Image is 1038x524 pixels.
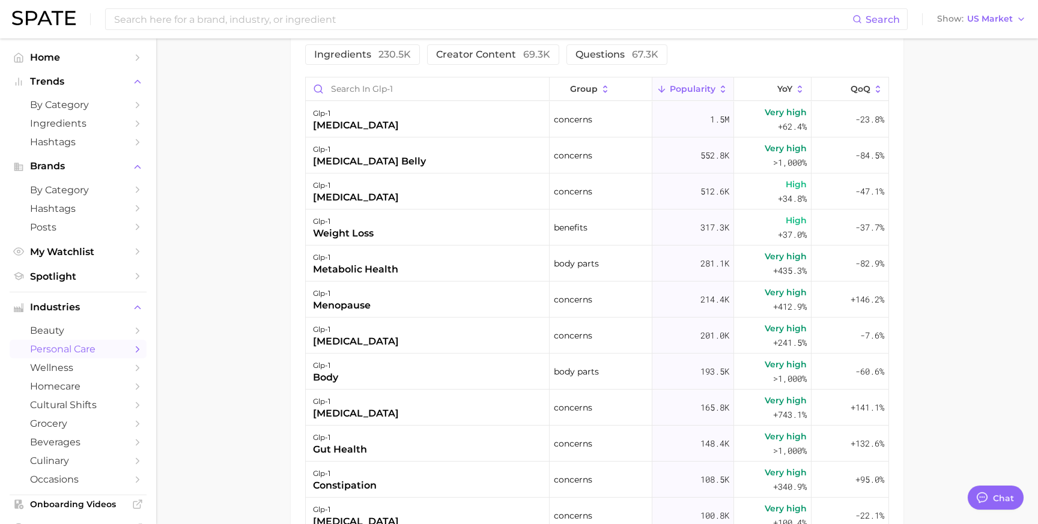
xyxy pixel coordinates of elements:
[30,418,126,429] span: grocery
[700,364,729,379] span: 193.5k
[313,214,374,229] div: glp-1
[30,184,126,196] span: by Category
[306,209,888,245] button: glp-1weight lossbenefits317.3kHigh+37.0%-37.7%
[10,451,147,470] a: culinary
[378,49,411,60] span: 230.5k
[851,400,884,415] span: +141.1%
[851,292,884,307] span: +146.2%
[30,99,126,110] span: by Category
[10,48,147,67] a: Home
[30,499,126,510] span: Onboarding Videos
[765,393,807,408] span: Very high
[30,246,126,257] span: My Watchlist
[778,227,807,242] span: +37.0%
[313,142,426,157] div: glp-1
[313,370,338,385] div: body
[773,373,807,384] span: >1,000%
[700,436,729,451] span: 148.4k
[773,408,807,422] span: +743.1%
[10,73,147,91] button: Trends
[306,137,888,173] button: glp-1[MEDICAL_DATA] bellyconcerns552.8kVery high>1,000%-84.5%
[10,470,147,489] a: occasions
[700,256,729,271] span: 281.1k
[765,465,807,480] span: Very high
[851,84,870,94] span: QoQ
[306,101,888,137] button: glp-1[MEDICAL_DATA]concerns1.5mVery high+62.4%-23.8%
[10,414,147,433] a: grocery
[554,400,592,415] span: concerns
[30,362,126,373] span: wellness
[866,14,900,25] span: Search
[313,178,399,193] div: glp-1
[967,16,1013,22] span: US Market
[700,508,729,523] span: 100.8k
[700,148,729,163] span: 552.8k
[554,220,587,235] span: benefits
[313,406,399,421] div: [MEDICAL_DATA]
[860,328,884,343] span: -7.6%
[554,472,592,487] span: concerns
[778,191,807,206] span: +34.8%
[306,426,888,462] button: glp-1gut healthconcerns148.4kVery high>1,000%+132.6%
[10,267,147,286] a: Spotlight
[306,354,888,390] button: glp-1bodybody parts193.5kVery high>1,000%-60.6%
[855,364,884,379] span: -60.6%
[30,455,126,466] span: culinary
[937,16,964,22] span: Show
[313,502,399,517] div: glp-1
[855,508,884,523] span: -22.1%
[773,300,807,314] span: +412.9%
[313,394,399,409] div: glp-1
[30,203,126,214] span: Hashtags
[855,256,884,271] span: -82.9%
[575,50,658,59] span: questions
[436,50,550,59] span: creator content
[934,11,1029,27] button: ShowUS Market
[765,321,807,336] span: Very high
[10,298,147,316] button: Industries
[765,105,807,119] span: Very high
[10,433,147,451] a: beverages
[10,218,147,236] a: Posts
[30,399,126,411] span: cultural shifts
[10,340,147,358] a: personal care
[30,474,126,485] span: occasions
[306,173,888,209] button: glp-1[MEDICAL_DATA]concerns512.6kHigh+34.8%-47.1%
[313,286,371,301] div: glp-1
[765,249,807,264] span: Very high
[570,84,598,94] span: group
[313,478,377,493] div: constipation
[523,49,550,60] span: 69.3k
[30,221,126,233] span: Posts
[670,84,715,94] span: Popularity
[554,184,592,199] span: concerns
[554,292,592,307] span: concerns
[554,508,592,523] span: concerns
[10,133,147,151] a: Hashtags
[700,292,729,307] span: 214.4k
[30,136,126,148] span: Hashtags
[700,220,729,235] span: 317.3k
[10,199,147,218] a: Hashtags
[313,226,374,241] div: weight loss
[652,77,734,101] button: Popularity
[710,112,729,127] span: 1.5m
[765,285,807,300] span: Very high
[773,445,807,456] span: >1,000%
[313,442,367,457] div: gut health
[313,250,398,265] div: glp-1
[10,377,147,396] a: homecare
[10,114,147,133] a: Ingredients
[313,154,426,169] div: [MEDICAL_DATA] belly
[30,381,126,392] span: homecare
[700,184,729,199] span: 512.6k
[773,264,807,278] span: +435.3%
[314,50,411,59] span: ingredients
[306,390,888,426] button: glp-1[MEDICAL_DATA]concerns165.8kVery high+743.1%+141.1%
[855,472,884,487] span: +95.0%
[554,364,599,379] span: body parts
[765,501,807,516] span: Very high
[851,436,884,451] span: +132.6%
[30,118,126,129] span: Ingredients
[10,358,147,377] a: wellness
